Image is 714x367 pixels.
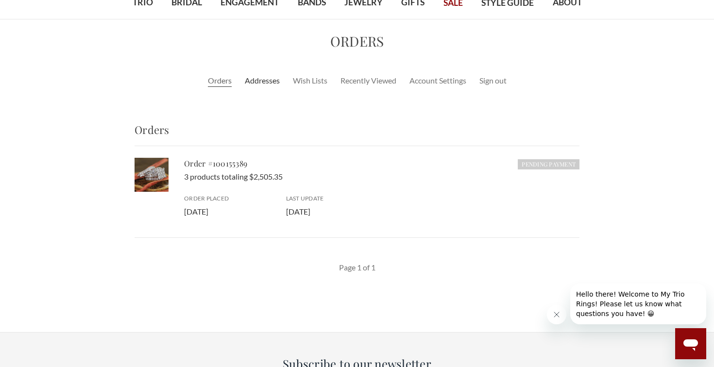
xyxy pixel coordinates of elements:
[286,207,310,216] span: [DATE]
[184,158,247,168] a: Order #100155389
[570,284,706,324] iframe: Message from company
[138,18,148,19] button: submenu toggle
[307,18,317,19] button: submenu toggle
[245,75,280,86] a: Addresses
[135,158,169,192] img: Photo of Gwen 3 1/2 Carat T.W. Princess Cluster Bridal Set 10K White Gold [BR404W-C000]
[547,305,566,324] iframe: Close message
[184,207,208,216] span: [DATE]
[340,75,396,86] a: Recently Viewed
[409,75,466,86] a: Account Settings
[408,18,418,19] button: submenu toggle
[675,328,706,359] iframe: Button to launch messaging window
[208,75,232,86] a: Orders
[518,159,579,169] h6: Pending Payment
[286,194,376,203] h6: Last Update
[479,75,507,86] a: Sign out
[245,18,255,19] button: submenu toggle
[339,261,376,274] li: Page 1 of 1
[184,171,579,183] p: 3 products totaling $2,505.35
[135,122,579,146] h3: Orders
[293,75,327,86] a: Wish Lists
[182,18,191,19] button: submenu toggle
[184,194,274,203] h6: Order Placed
[359,18,369,19] button: submenu toggle
[23,31,691,51] h1: Orders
